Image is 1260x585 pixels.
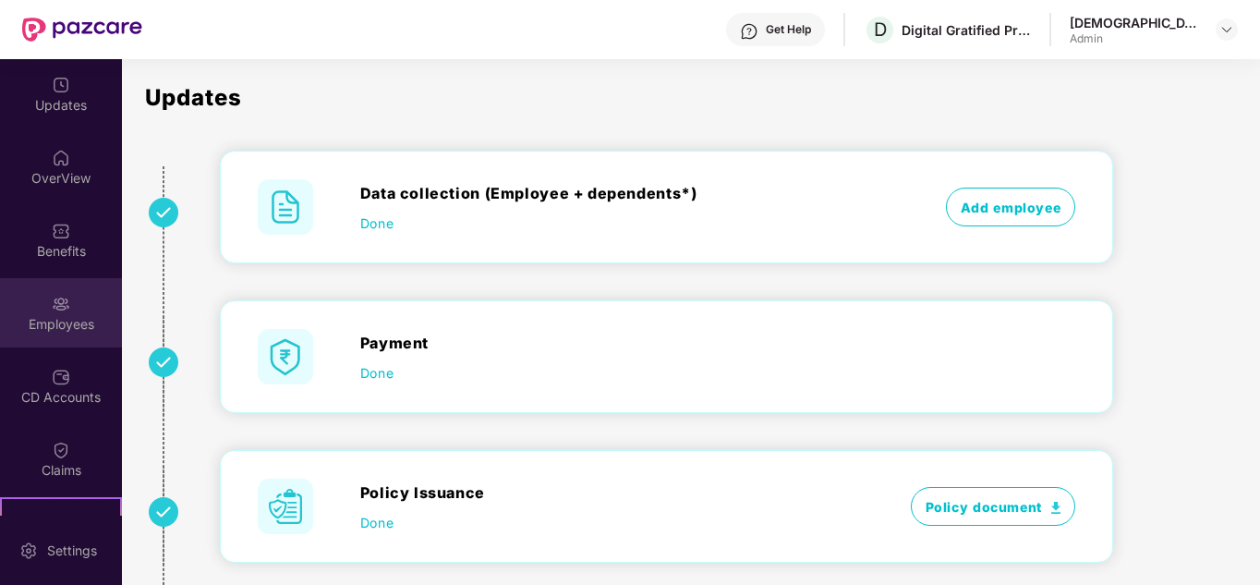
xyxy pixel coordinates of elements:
[1070,14,1199,31] div: [DEMOGRAPHIC_DATA][PERSON_NAME]
[52,368,70,386] img: svg+xml;base64,PHN2ZyBpZD0iQ0RfQWNjb3VudHMiIGRhdGEtbmFtZT0iQ0QgQWNjb3VudHMiIHhtbG5zPSJodHRwOi8vd3...
[149,497,178,527] img: svg+xml;base64,PHN2ZyB4bWxucz0iaHR0cDovL3d3dy53My5vcmcvMjAwMC9zdmciIHdpZHRoPSIzMiIgaGVpZ2h0PSIzMi...
[258,179,313,235] img: svg+xml;base64,PHN2ZyB4bWxucz0iaHR0cDovL3d3dy53My5vcmcvMjAwMC9zdmciIHdpZHRoPSI2MCIgaGVpZ2h0PSI2MC...
[258,479,313,534] img: svg+xml;base64,PHN2ZyB4bWxucz0iaHR0cDovL3d3dy53My5vcmcvMjAwMC9zdmciIHdpZHRoPSI2MCIgaGVpZ2h0PSI2MC...
[360,481,871,504] div: Policy Issuance
[360,213,394,233] span: Done
[52,295,70,313] img: svg+xml;base64,PHN2ZyBpZD0iRW1wbG95ZWVzIiB4bWxucz0iaHR0cDovL3d3dy53My5vcmcvMjAwMC9zdmciIHdpZHRoPS...
[911,487,1076,526] span: Policy document
[874,18,887,41] span: D
[946,188,1075,226] span: Add employee
[1070,31,1199,46] div: Admin
[149,347,178,377] img: svg+xml;base64,PHN2ZyB4bWxucz0iaHR0cDovL3d3dy53My5vcmcvMjAwMC9zdmciIHdpZHRoPSIzMiIgaGVpZ2h0PSIzMi...
[145,87,1246,109] p: Updates
[360,513,394,532] span: Done
[42,542,103,560] div: Settings
[149,198,178,227] img: svg+xml;base64,PHN2ZyB4bWxucz0iaHR0cDovL3d3dy53My5vcmcvMjAwMC9zdmciIHdpZHRoPSIzMiIgaGVpZ2h0PSIzMi...
[1219,22,1234,37] img: svg+xml;base64,PHN2ZyBpZD0iRHJvcGRvd24tMzJ4MzIiIHhtbG5zPSJodHRwOi8vd3d3LnczLm9yZy8yMDAwL3N2ZyIgd2...
[1051,502,1060,514] img: svg+xml;base64,PHN2ZyB4bWxucz0iaHR0cDovL3d3dy53My5vcmcvMjAwMC9zdmciIHdpZHRoPSIxMC40IiBoZWlnaHQ9Ij...
[766,22,811,37] div: Get Help
[52,76,70,94] img: svg+xml;base64,PHN2ZyBpZD0iVXBkYXRlZCIgeG1sbnM9Imh0dHA6Ly93d3cudzMub3JnLzIwMDAvc3ZnIiB3aWR0aD0iMj...
[360,182,871,204] div: Data collection (Employee + dependents*)
[360,363,394,383] span: Done
[740,22,758,41] img: svg+xml;base64,PHN2ZyBpZD0iSGVscC0zMngzMiIgeG1sbnM9Imh0dHA6Ly93d3cudzMub3JnLzIwMDAvc3ZnIiB3aWR0aD...
[22,18,142,42] img: New Pazcare Logo
[360,332,871,354] div: Payment
[902,21,1031,39] div: Digital Gratified Private Limited
[19,542,38,560] img: svg+xml;base64,PHN2ZyBpZD0iU2V0dGluZy0yMHgyMCIgeG1sbnM9Imh0dHA6Ly93d3cudzMub3JnLzIwMDAvc3ZnIiB3aW...
[52,441,70,459] img: svg+xml;base64,PHN2ZyBpZD0iQ2xhaW0iIHhtbG5zPSJodHRwOi8vd3d3LnczLm9yZy8yMDAwL3N2ZyIgd2lkdGg9IjIwIi...
[52,222,70,240] img: svg+xml;base64,PHN2ZyBpZD0iQmVuZWZpdHMiIHhtbG5zPSJodHRwOi8vd3d3LnczLm9yZy8yMDAwL3N2ZyIgd2lkdGg9Ij...
[52,149,70,167] img: svg+xml;base64,PHN2ZyBpZD0iSG9tZSIgeG1sbnM9Imh0dHA6Ly93d3cudzMub3JnLzIwMDAvc3ZnIiB3aWR0aD0iMjAiIG...
[258,329,313,384] img: svg+xml;base64,PHN2ZyB4bWxucz0iaHR0cDovL3d3dy53My5vcmcvMjAwMC9zdmciIHdpZHRoPSI2MCIgaGVpZ2h0PSI2MC...
[52,514,70,532] img: svg+xml;base64,PHN2ZyB4bWxucz0iaHR0cDovL3d3dy53My5vcmcvMjAwMC9zdmciIHdpZHRoPSIyMSIgaGVpZ2h0PSIyMC...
